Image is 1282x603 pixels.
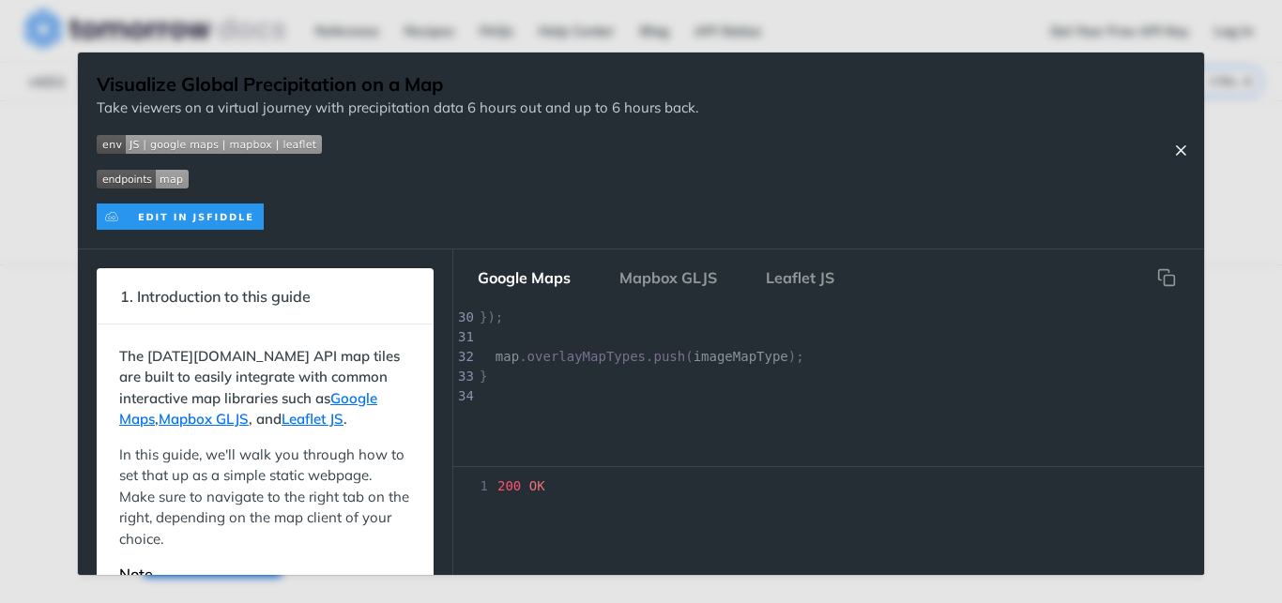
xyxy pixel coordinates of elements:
a: Mapbox GLJS [159,410,249,428]
span: 1 [453,476,494,496]
strong: Note [119,565,153,583]
p: In this guide, we'll walk you through how to set that up as a simple static webpage. Make sure to... [119,445,411,550]
button: Leaflet JS [751,259,849,296]
div: 32 [453,347,472,367]
img: env [97,135,322,154]
div: 31 [453,327,472,347]
svg: hidden [1157,268,1176,287]
a: Leaflet JS [282,410,343,428]
span: } [480,369,487,384]
button: Copy [1148,259,1185,296]
button: Mapbox GLJS [604,259,732,296]
p: Take viewers on a virtual journey with precipitation data 6 hours out and up to 6 hours back. [97,98,698,119]
span: push [653,349,685,364]
span: map [496,349,519,364]
h1: Visualize Global Precipitation on a Map [97,71,698,98]
span: Expand image [97,168,698,189]
button: Close Recipe [1167,141,1195,159]
span: Expand image [97,133,698,155]
span: . . ( ); [480,349,804,364]
span: overlayMapTypes [527,349,646,364]
div: 33 [453,367,472,386]
span: OK [529,478,545,493]
span: }); [480,309,503,324]
img: clone [97,204,264,230]
div: 34 [453,386,472,406]
span: 200 [497,478,521,493]
strong: The [DATE][DOMAIN_NAME] API map tiles are built to easily integrate with common interactive map l... [119,347,400,429]
span: imageMapType [694,349,788,364]
a: Expand image [97,205,264,223]
button: Google Maps [463,259,586,296]
div: 30 [453,308,472,327]
span: 1. Introduction to this guide [107,279,324,315]
img: endpoint [97,170,189,188]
